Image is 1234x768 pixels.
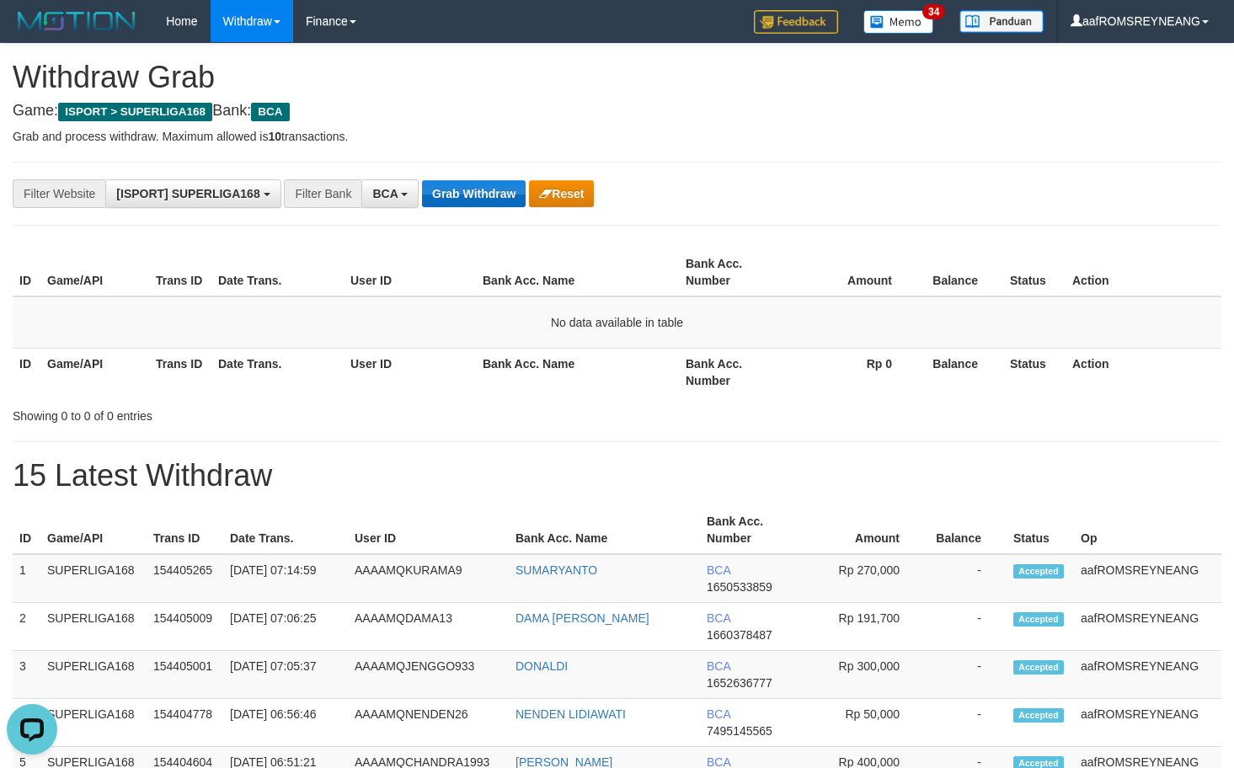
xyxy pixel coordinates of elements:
th: Balance [917,348,1003,396]
span: Copy 7495145565 to clipboard [707,724,772,738]
a: DAMA [PERSON_NAME] [516,611,649,625]
td: [DATE] 07:06:25 [223,603,348,651]
td: AAAAMQJENGGO933 [348,651,509,699]
button: [ISPORT] SUPERLIGA168 [105,179,280,208]
span: Copy 1660378487 to clipboard [707,628,772,642]
span: [ISPORT] SUPERLIGA168 [116,187,259,200]
img: MOTION_logo.png [13,8,141,34]
th: Amount [803,506,925,554]
td: aafROMSREYNEANG [1074,554,1221,603]
th: Trans ID [149,248,211,296]
th: Balance [925,506,1007,554]
th: Amount [788,248,917,296]
th: Bank Acc. Name [476,348,679,396]
span: ISPORT > SUPERLIGA168 [58,103,212,121]
td: [DATE] 07:14:59 [223,554,348,603]
th: ID [13,348,40,396]
img: Feedback.jpg [754,10,838,34]
th: Rp 0 [788,348,917,396]
td: 154405001 [147,651,223,699]
td: - [925,699,1007,747]
th: User ID [344,248,476,296]
button: Grab Withdraw [422,180,526,207]
td: 1 [13,554,40,603]
th: Date Trans. [223,506,348,554]
td: aafROMSREYNEANG [1074,699,1221,747]
img: panduan.png [959,10,1044,33]
h1: 15 Latest Withdraw [13,459,1221,493]
th: ID [13,248,40,296]
div: Filter Bank [284,179,361,208]
th: Status [1007,506,1074,554]
td: SUPERLIGA168 [40,699,147,747]
td: Rp 300,000 [803,651,925,699]
span: BCA [707,659,730,673]
span: Copy 1652636777 to clipboard [707,676,772,690]
th: Bank Acc. Name [476,248,679,296]
img: Button%20Memo.svg [863,10,934,34]
td: 154405265 [147,554,223,603]
th: Trans ID [149,348,211,396]
td: - [925,651,1007,699]
button: Open LiveChat chat widget [7,7,57,57]
td: SUPERLIGA168 [40,554,147,603]
th: Date Trans. [211,348,344,396]
span: BCA [707,707,730,721]
td: aafROMSREYNEANG [1074,651,1221,699]
a: SUMARYANTO [516,563,597,577]
th: Balance [917,248,1003,296]
a: NENDEN LIDIAWATI [516,707,626,721]
td: [DATE] 06:56:46 [223,699,348,747]
th: Bank Acc. Number [679,248,788,296]
th: Game/API [40,248,149,296]
th: User ID [344,348,476,396]
th: Status [1003,348,1066,396]
td: SUPERLIGA168 [40,651,147,699]
span: BCA [707,611,730,625]
span: 34 [922,4,945,19]
th: Game/API [40,348,149,396]
button: BCA [361,179,419,208]
td: 154405009 [147,603,223,651]
span: Accepted [1013,708,1064,723]
th: Game/API [40,506,147,554]
span: Accepted [1013,564,1064,579]
td: 154404778 [147,699,223,747]
th: Bank Acc. Name [509,506,700,554]
span: Accepted [1013,660,1064,675]
th: Op [1074,506,1221,554]
a: DONALDI [516,659,568,673]
td: Rp 191,700 [803,603,925,651]
td: AAAAMQKURAMA9 [348,554,509,603]
span: Copy 1650533859 to clipboard [707,580,772,594]
span: BCA [707,563,730,577]
span: BCA [372,187,398,200]
td: SUPERLIGA168 [40,603,147,651]
td: 3 [13,651,40,699]
td: Rp 270,000 [803,554,925,603]
p: Grab and process withdraw. Maximum allowed is transactions. [13,128,1221,145]
div: Showing 0 to 0 of 0 entries [13,401,501,424]
th: Date Trans. [211,248,344,296]
div: Filter Website [13,179,105,208]
span: BCA [251,103,289,121]
td: Rp 50,000 [803,699,925,747]
th: Action [1066,248,1221,296]
th: Bank Acc. Number [700,506,803,554]
button: Reset [529,180,594,207]
th: Action [1066,348,1221,396]
td: 2 [13,603,40,651]
td: No data available in table [13,296,1221,349]
td: - [925,554,1007,603]
th: User ID [348,506,509,554]
td: AAAAMQNENDEN26 [348,699,509,747]
h4: Game: Bank: [13,103,1221,120]
th: Status [1003,248,1066,296]
td: - [925,603,1007,651]
strong: 10 [268,130,281,143]
th: Trans ID [147,506,223,554]
span: Accepted [1013,612,1064,627]
th: ID [13,506,40,554]
h1: Withdraw Grab [13,61,1221,94]
td: AAAAMQDAMA13 [348,603,509,651]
